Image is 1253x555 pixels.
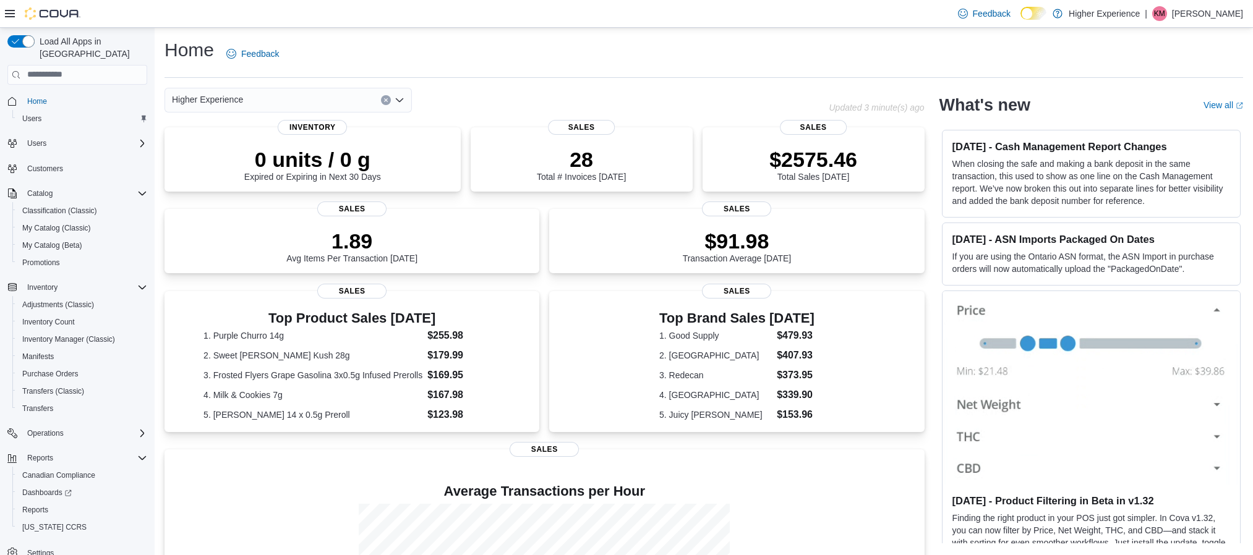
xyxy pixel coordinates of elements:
[12,383,152,400] button: Transfers (Classic)
[203,369,422,381] dt: 3. Frosted Flyers Grape Gasolina 3x0.5g Infused Prerolls
[683,229,792,253] p: $91.98
[17,349,147,364] span: Manifests
[17,203,147,218] span: Classification (Classic)
[22,136,51,151] button: Users
[17,366,83,381] a: Purchase Orders
[12,331,152,348] button: Inventory Manager (Classic)
[17,255,65,270] a: Promotions
[769,147,857,172] p: $2575.46
[17,221,147,235] span: My Catalog (Classic)
[659,409,772,421] dt: 5. Juicy [PERSON_NAME]
[27,189,53,198] span: Catalog
[35,35,147,60] span: Load All Apps in [GEOGRAPHIC_DATA]
[17,520,147,535] span: Washington CCRS
[537,147,626,172] p: 28
[17,485,77,500] a: Dashboards
[286,229,417,253] p: 1.89
[1152,6,1167,21] div: Kevin Martin
[17,255,147,270] span: Promotions
[17,238,87,253] a: My Catalog (Beta)
[278,120,347,135] span: Inventory
[12,348,152,365] button: Manifests
[27,96,47,106] span: Home
[12,219,152,237] button: My Catalog (Classic)
[22,280,147,295] span: Inventory
[17,111,147,126] span: Users
[510,442,579,457] span: Sales
[769,147,857,182] div: Total Sales [DATE]
[22,451,147,465] span: Reports
[22,94,52,109] a: Home
[22,470,95,480] span: Canadian Compliance
[22,505,48,515] span: Reports
[22,161,68,176] a: Customers
[17,111,46,126] a: Users
[777,407,815,422] dd: $153.96
[203,329,422,342] dt: 1. Purple Churro 14g
[780,120,847,135] span: Sales
[659,329,772,342] dt: 1. Good Supply
[659,349,772,362] dt: 2. [GEOGRAPHIC_DATA]
[17,203,102,218] a: Classification (Classic)
[241,48,279,60] span: Feedback
[659,389,772,401] dt: 4. [GEOGRAPHIC_DATA]
[22,300,94,310] span: Adjustments (Classic)
[777,388,815,402] dd: $339.90
[17,332,147,347] span: Inventory Manager (Classic)
[244,147,381,172] p: 0 units / 0 g
[12,237,152,254] button: My Catalog (Beta)
[427,328,500,343] dd: $255.98
[27,428,64,438] span: Operations
[17,401,147,416] span: Transfers
[777,348,815,363] dd: $407.93
[427,368,500,383] dd: $169.95
[22,186,58,201] button: Catalog
[427,407,500,422] dd: $123.98
[17,384,89,399] a: Transfers (Classic)
[952,140,1230,153] h3: [DATE] - Cash Management Report Changes
[22,317,75,327] span: Inventory Count
[22,280,62,295] button: Inventory
[659,369,772,381] dt: 3. Redecan
[22,93,147,109] span: Home
[317,284,387,299] span: Sales
[165,38,214,62] h1: Home
[203,409,422,421] dt: 5. [PERSON_NAME] 14 x 0.5g Preroll
[221,41,284,66] a: Feedback
[22,426,147,441] span: Operations
[1154,6,1165,21] span: KM
[17,221,96,235] a: My Catalog (Classic)
[22,426,69,441] button: Operations
[17,401,58,416] a: Transfers
[22,352,54,362] span: Manifests
[17,349,59,364] a: Manifests
[22,206,97,216] span: Classification (Classic)
[22,223,91,233] span: My Catalog (Classic)
[203,349,422,362] dt: 2. Sweet [PERSON_NAME] Kush 28g
[2,279,152,296] button: Inventory
[203,389,422,401] dt: 4. Milk & Cookies 7g
[22,114,41,124] span: Users
[22,451,58,465] button: Reports
[702,201,771,216] span: Sales
[2,185,152,202] button: Catalog
[27,164,63,174] span: Customers
[777,328,815,343] dd: $479.93
[952,158,1230,207] p: When closing the safe and making a bank deposit in the same transaction, this used to show as one...
[17,315,80,329] a: Inventory Count
[939,95,1030,115] h2: What's new
[12,296,152,313] button: Adjustments (Classic)
[12,313,152,331] button: Inventory Count
[22,488,72,498] span: Dashboards
[17,502,53,517] a: Reports
[12,501,152,519] button: Reports
[1145,6,1147,21] p: |
[22,334,115,344] span: Inventory Manager (Classic)
[17,468,147,483] span: Canadian Compliance
[27,453,53,463] span: Reports
[1204,100,1243,110] a: View allExternal link
[829,103,924,112] p: Updated 3 minute(s) ago
[17,502,147,517] span: Reports
[427,388,500,402] dd: $167.98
